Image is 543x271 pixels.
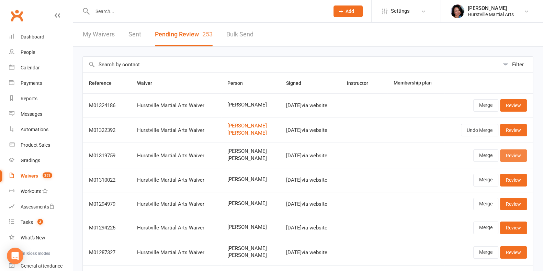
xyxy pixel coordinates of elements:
input: Search... [90,7,325,16]
span: [PERSON_NAME] [227,201,274,206]
button: Filter [499,57,533,72]
div: M01294225 [89,225,125,231]
span: Person [227,80,250,86]
a: Review [500,198,527,210]
span: [PERSON_NAME] [227,246,274,251]
div: Automations [21,127,48,132]
div: [PERSON_NAME] [468,5,514,11]
div: Product Sales [21,142,50,148]
div: Filter [512,60,524,69]
span: [PERSON_NAME] [227,224,274,230]
a: Dashboard [9,29,72,45]
div: Hurstville Martial Arts [468,11,514,18]
a: Automations [9,122,72,137]
div: [DATE] via website [286,177,335,183]
a: Review [500,124,527,136]
span: [PERSON_NAME] [227,156,274,161]
span: Settings [391,3,410,19]
div: General attendance [21,263,63,269]
span: [PERSON_NAME] [227,252,274,258]
div: Open Intercom Messenger [7,248,23,264]
span: Add [346,9,354,14]
button: Person [227,79,250,87]
a: Review [500,174,527,186]
button: Undo Merge [461,124,498,136]
a: Merge [473,99,498,112]
a: Assessments [9,199,72,215]
button: Add [333,5,363,17]
a: My Waivers [83,23,115,46]
span: [PERSON_NAME] [227,177,274,182]
div: M01294979 [89,201,125,207]
button: Pending Review253 [155,23,213,46]
div: M01319759 [89,153,125,159]
div: Tasks [21,219,33,225]
a: Clubworx [8,7,25,24]
span: Reference [89,80,119,86]
a: Merge [473,198,498,210]
a: Tasks 3 [9,215,72,230]
span: 3 [37,219,43,225]
a: Calendar [9,60,72,76]
span: 253 [43,172,52,178]
span: Instructor [347,80,376,86]
a: Waivers 253 [9,168,72,184]
a: Sent [128,23,141,46]
span: [PERSON_NAME] [227,102,274,108]
img: thumb_image1552221965.png [451,4,464,18]
a: Review [500,222,527,234]
div: Payments [21,80,42,86]
button: Signed [286,79,309,87]
div: [DATE] via website [286,127,335,133]
div: Waivers [21,173,38,179]
div: Reports [21,96,37,101]
div: Hurstville Martial Arts Waiver [137,250,215,256]
span: [PERSON_NAME] [227,148,274,154]
a: Reports [9,91,72,106]
div: [DATE] via website [286,250,335,256]
div: M01310022 [89,177,125,183]
a: Gradings [9,153,72,168]
div: [DATE] via website [286,225,335,231]
div: Calendar [21,65,40,70]
div: Workouts [21,189,41,194]
div: Assessments [21,204,55,210]
div: Dashboard [21,34,44,39]
a: Merge [473,149,498,162]
div: [DATE] via website [286,103,335,109]
a: Review [500,246,527,259]
a: Product Sales [9,137,72,153]
a: Merge [473,174,498,186]
a: People [9,45,72,60]
a: Merge [473,222,498,234]
th: Membership plan [387,73,444,93]
div: Hurstville Martial Arts Waiver [137,127,215,133]
a: [PERSON_NAME] [227,130,274,136]
div: What's New [21,235,45,240]
span: Signed [286,80,309,86]
div: M01322392 [89,127,125,133]
div: Hurstville Martial Arts Waiver [137,103,215,109]
div: Gradings [21,158,40,163]
a: Messages [9,106,72,122]
div: Hurstville Martial Arts Waiver [137,153,215,159]
a: What's New [9,230,72,246]
a: Review [500,99,527,112]
a: [PERSON_NAME] [227,123,274,129]
div: Hurstville Martial Arts Waiver [137,225,215,231]
button: Reference [89,79,119,87]
a: Bulk Send [226,23,253,46]
a: Workouts [9,184,72,199]
a: Merge [473,246,498,259]
div: Hurstville Martial Arts Waiver [137,201,215,207]
button: Waiver [137,79,160,87]
div: Hurstville Martial Arts Waiver [137,177,215,183]
span: Waiver [137,80,160,86]
div: [DATE] via website [286,153,335,159]
button: Instructor [347,79,376,87]
a: Payments [9,76,72,91]
div: People [21,49,35,55]
div: M01287327 [89,250,125,256]
div: Messages [21,111,42,117]
div: [DATE] via website [286,201,335,207]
